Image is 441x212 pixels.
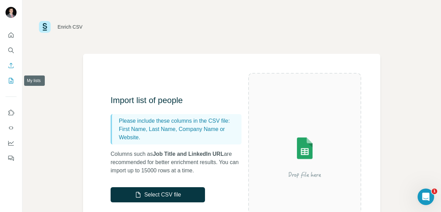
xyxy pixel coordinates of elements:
[153,151,224,157] span: Job Title and LinkedIn URL
[6,29,17,41] button: Quick start
[6,7,17,18] img: Avatar
[418,189,434,205] iframe: Intercom live chat
[119,125,239,142] p: First Name, Last Name, Company Name or Website.
[6,59,17,72] button: Enrich CSV
[6,122,17,134] button: Use Surfe API
[432,189,437,194] span: 1
[6,74,17,87] button: My lists
[6,152,17,164] button: Feedback
[248,120,361,195] img: Surfe Illustration - Drop file here or select below
[119,117,239,125] p: Please include these columns in the CSV file:
[111,187,205,202] button: Select CSV file
[6,107,17,119] button: Use Surfe on LinkedIn
[111,150,248,175] p: Columns such as are recommended for better enrichment results. You can import up to 15000 rows at...
[39,21,51,33] img: Surfe Logo
[6,44,17,57] button: Search
[111,95,248,106] h3: Import list of people
[58,23,82,30] div: Enrich CSV
[6,137,17,149] button: Dashboard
